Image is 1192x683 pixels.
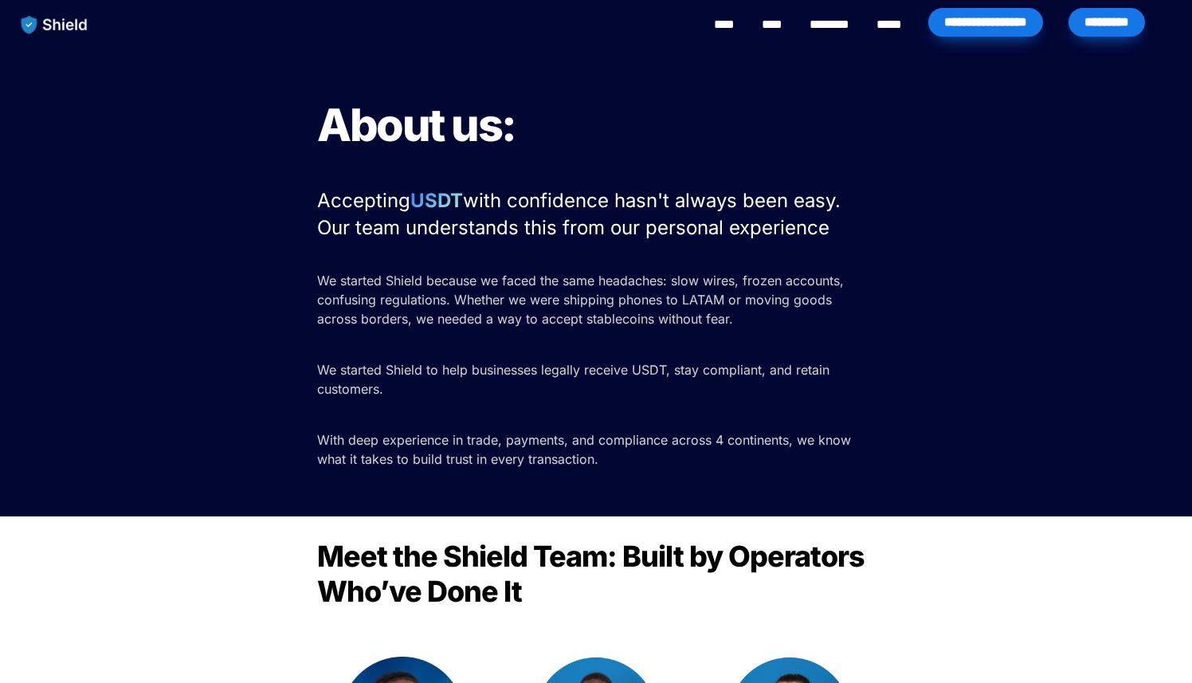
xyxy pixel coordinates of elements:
span: We started Shield to help businesses legally receive USDT, stay compliant, and retain customers. [317,362,833,397]
strong: USDT [410,189,463,212]
span: We started Shield because we faced the same headaches: slow wires, frozen accounts, confusing reg... [317,273,848,327]
span: Meet the Shield Team: Built by Operators Who’ve Done It [317,539,870,609]
span: About us: [317,98,516,152]
span: with confidence hasn't always been easy. Our team understands this from our personal experience [317,189,846,239]
span: With deep experience in trade, payments, and compliance across 4 continents, we know what it take... [317,432,855,467]
span: Accepting [317,189,410,212]
img: website logo [14,8,96,41]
